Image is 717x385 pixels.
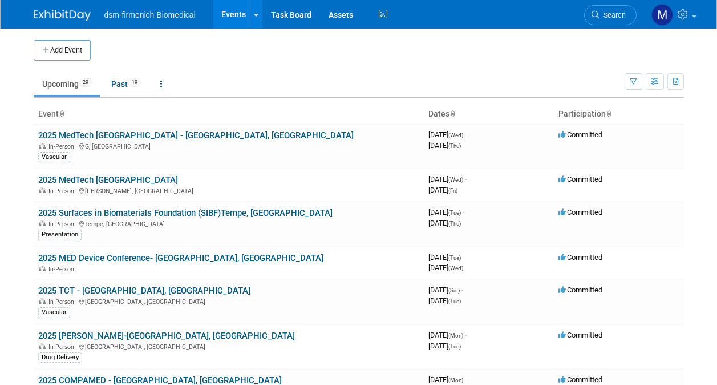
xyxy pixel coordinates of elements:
span: (Tue) [448,210,461,216]
th: Dates [424,105,554,124]
img: Melanie Davison [651,4,673,26]
span: (Thu) [448,220,461,227]
span: (Wed) [448,265,463,271]
img: In-Person Event [39,220,46,226]
span: In-Person [48,187,78,195]
img: ExhibitDay [34,10,91,21]
span: (Wed) [448,177,463,183]
span: [DATE] [428,342,461,350]
a: 2025 Surfaces in Biomaterials Foundation (SIBF)Tempe, [GEOGRAPHIC_DATA] [38,208,333,218]
span: [DATE] [428,253,464,262]
span: [DATE] [428,175,467,183]
span: dsm-firmenich Biomedical [104,10,196,19]
span: In-Person [48,143,78,150]
span: [DATE] [428,375,467,384]
span: [DATE] [428,219,461,227]
div: [GEOGRAPHIC_DATA], [GEOGRAPHIC_DATA] [38,342,419,351]
a: Past19 [103,73,149,95]
span: - [465,130,467,139]
img: In-Person Event [39,187,46,193]
span: (Sat) [448,287,460,294]
a: Sort by Event Name [59,109,64,118]
span: - [465,331,467,339]
span: Committed [558,253,602,262]
span: Committed [558,175,602,183]
span: [DATE] [428,286,463,294]
a: 2025 [PERSON_NAME]-[GEOGRAPHIC_DATA], [GEOGRAPHIC_DATA] [38,331,295,341]
a: 2025 MED Device Conference- [GEOGRAPHIC_DATA], [GEOGRAPHIC_DATA] [38,253,323,263]
span: (Mon) [448,377,463,383]
span: Committed [558,208,602,216]
span: In-Person [48,298,78,306]
span: [DATE] [428,141,461,150]
div: Tempe, [GEOGRAPHIC_DATA] [38,219,419,228]
span: - [465,175,467,183]
img: In-Person Event [39,343,46,349]
span: (Fri) [448,187,457,194]
span: - [463,253,464,262]
span: - [463,208,464,216]
img: In-Person Event [39,298,46,304]
a: 2025 MedTech [GEOGRAPHIC_DATA] - [GEOGRAPHIC_DATA], [GEOGRAPHIC_DATA] [38,130,354,141]
a: Sort by Participation Type [606,109,611,118]
th: Event [34,105,424,124]
span: Search [599,11,626,19]
span: (Wed) [448,132,463,138]
div: Vascular [38,307,70,318]
span: In-Person [48,220,78,228]
span: [DATE] [428,263,463,272]
span: (Thu) [448,143,461,149]
span: 29 [79,78,92,87]
span: Committed [558,375,602,384]
div: [PERSON_NAME], [GEOGRAPHIC_DATA] [38,186,419,195]
span: In-Person [48,343,78,351]
span: 19 [128,78,141,87]
img: In-Person Event [39,266,46,271]
a: 2025 TCT - [GEOGRAPHIC_DATA], [GEOGRAPHIC_DATA] [38,286,250,296]
span: [DATE] [428,331,467,339]
span: In-Person [48,266,78,273]
span: [DATE] [428,186,457,194]
span: - [461,286,463,294]
span: Committed [558,331,602,339]
span: [DATE] [428,130,467,139]
div: Drug Delivery [38,352,82,363]
th: Participation [554,105,684,124]
span: (Tue) [448,255,461,261]
span: Committed [558,130,602,139]
span: [DATE] [428,296,461,305]
div: G, [GEOGRAPHIC_DATA] [38,141,419,150]
span: (Tue) [448,298,461,304]
a: Sort by Start Date [449,109,455,118]
a: Search [584,5,637,25]
div: Presentation [38,230,82,240]
span: (Mon) [448,332,463,339]
span: (Tue) [448,343,461,350]
span: [DATE] [428,208,464,216]
a: Upcoming29 [34,73,100,95]
a: 2025 MedTech [GEOGRAPHIC_DATA] [38,175,178,185]
span: - [465,375,467,384]
button: Add Event [34,40,91,61]
img: In-Person Event [39,143,46,149]
div: Vascular [38,152,70,162]
span: Committed [558,286,602,294]
div: [GEOGRAPHIC_DATA], [GEOGRAPHIC_DATA] [38,296,419,306]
